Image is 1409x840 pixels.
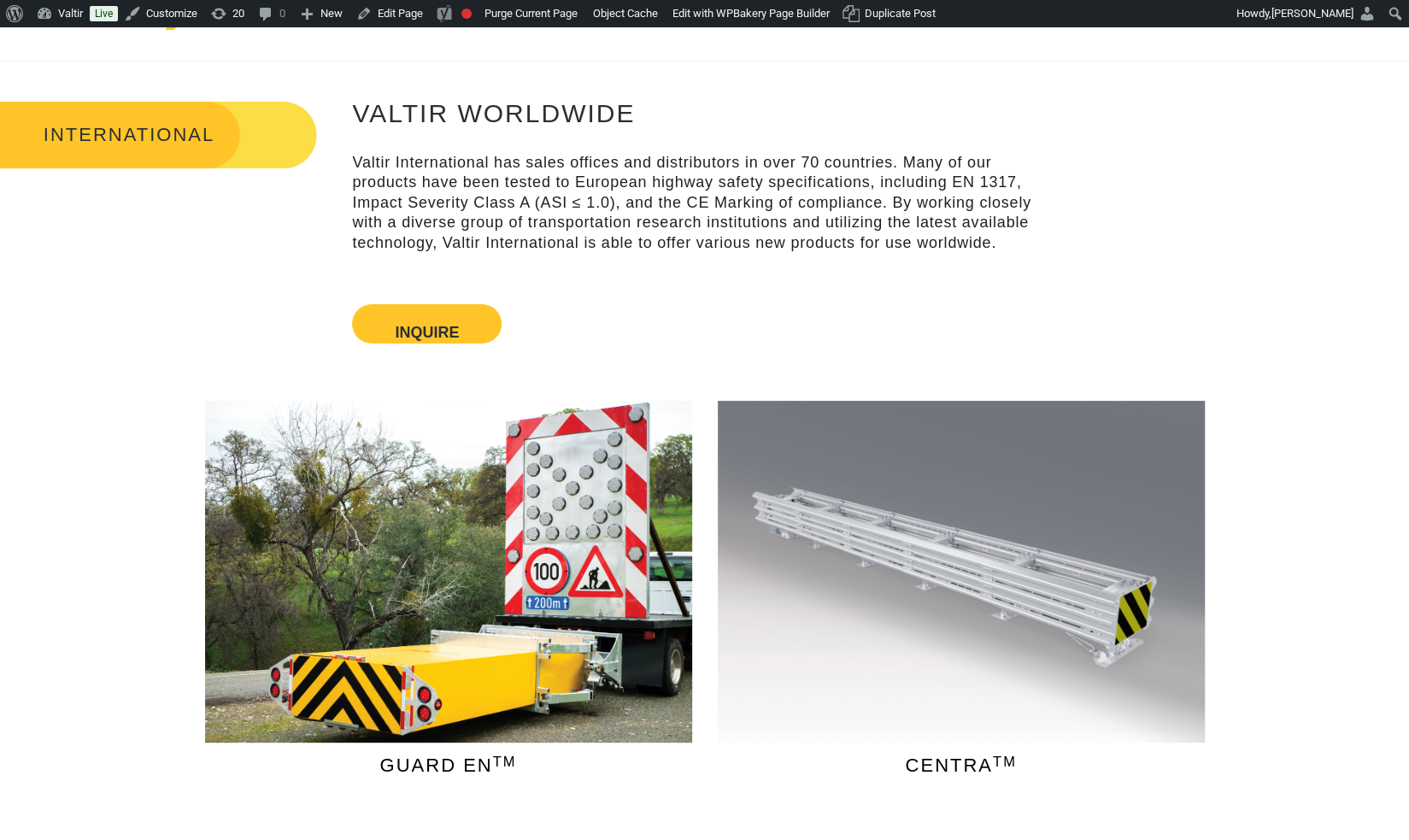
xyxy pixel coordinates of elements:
span: GUARD EN [380,755,517,776]
div: Focus keyphrase not set [461,9,472,19]
span: [PERSON_NAME] [1271,7,1353,20]
button: Inquire [395,325,459,328]
p: Valtir International has sales offices and distributors in over 70 countries. Many of our product... [352,153,1057,253]
span: CENTRA [905,755,1016,776]
a: CENTRATM [718,743,1205,802]
a: GUARD ENTM [380,755,517,776]
a: Live [90,6,118,21]
sup: TM [993,754,1017,769]
h2: VALTIR WORLDWIDE [352,99,1057,127]
sup: TM [493,754,517,769]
